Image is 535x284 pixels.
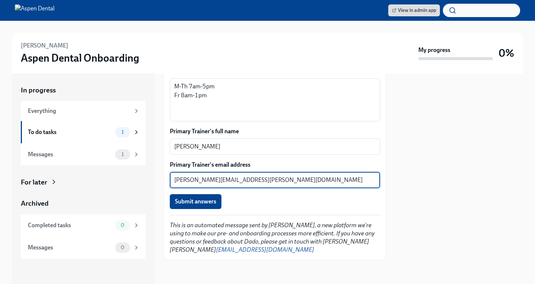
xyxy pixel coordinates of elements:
[28,221,112,229] div: Completed tasks
[175,198,216,205] span: Submit answers
[21,143,146,166] a: Messages1
[170,194,221,209] button: Submit answers
[21,101,146,121] a: Everything
[117,151,128,157] span: 1
[15,4,55,16] img: Aspen Dental
[28,107,130,115] div: Everything
[170,127,380,136] label: Primary Trainer's full name
[174,142,376,151] textarea: [PERSON_NAME]
[28,128,112,136] div: To do tasks
[21,214,146,236] a: Completed tasks0
[28,244,112,252] div: Messages
[216,246,314,253] a: [EMAIL_ADDRESS][DOMAIN_NAME]
[21,177,146,187] a: For later
[499,46,514,60] h3: 0%
[116,222,129,228] span: 0
[21,42,68,50] h6: [PERSON_NAME]
[21,236,146,259] a: Messages0
[21,177,47,187] div: For later
[116,245,129,250] span: 0
[418,46,450,54] strong: My progress
[170,161,380,169] label: Primary Trainer's email address
[117,129,128,135] span: 1
[174,82,376,118] textarea: M-Th 7am-5pm Fr 8am-1pm
[392,7,436,14] span: View in admin app
[388,4,440,16] a: View in admin app
[21,121,146,143] a: To do tasks1
[21,51,139,65] h3: Aspen Dental Onboarding
[28,150,112,159] div: Messages
[174,176,376,185] textarea: [PERSON_NAME][EMAIL_ADDRESS][PERSON_NAME][DOMAIN_NAME]
[21,199,146,208] a: Archived
[21,85,146,95] a: In progress
[170,222,374,253] em: This is an automated message sent by [PERSON_NAME], a new platform we're using to make our pre- a...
